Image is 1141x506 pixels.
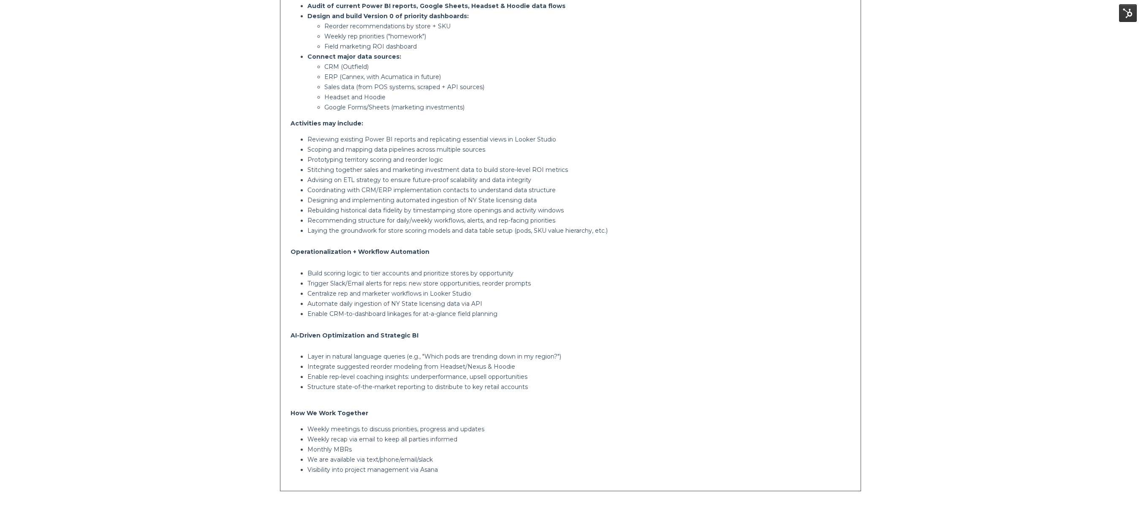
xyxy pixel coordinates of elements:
[307,382,850,392] p: Structure state-of-the-market reporting to distribute to key retail accounts
[307,351,850,362] p: Layer in natural language queries (e.g., "Which pods are trending down in my region?")
[307,185,850,195] p: Coordinating with CRM/ERP implementation contacts to understand data structure
[307,175,850,185] p: Advising on ETL strategy to ensure future-proof scalability and data integrity
[307,195,850,205] p: Designing and implementing automated ingestion of NY State licensing data
[324,41,850,52] p: Field marketing ROI dashboard
[291,120,363,127] strong: Activities may include:
[324,102,850,112] p: Google Forms/Sheets (marketing investments)
[307,444,850,454] p: Monthly MBRs
[307,12,469,20] strong: Design and build Version 0 of priority dashboards:
[307,226,850,236] p: Laying the groundwork for store scoring models and data table setup (pods, SKU value hierarchy, e...
[1119,4,1137,22] img: HubSpot Tools Menu Toggle
[307,465,850,475] p: Visibility into project management via Asana
[291,409,368,417] strong: How We Work Together
[307,134,850,144] p: Reviewing existing Power BI reports and replicating essential views in Looker Studio
[307,215,850,226] p: Recommending structure for daily/weekly workflows, alerts, and rep-facing priorities
[307,434,850,444] p: Weekly recap via email to keep all parties informed
[307,268,850,278] p: Build scoring logic to tier accounts and prioritize stores by opportunity
[307,53,401,60] strong: Connect major data sources:
[307,372,850,382] p: Enable rep-level coaching insights: underperformance, upsell opportunities
[307,454,850,465] p: We are available via text/phone/email/slack
[291,248,429,256] strong: Operationalization + Workflow Automation
[307,144,850,155] p: Scoping and mapping data pipelines across multiple sources
[324,62,850,72] p: CRM (Outfield)
[307,278,850,288] p: Trigger Slack/Email alerts for reps: new store opportunities, reorder prompts
[307,299,850,309] p: Automate daily ingestion of NY State licensing data via API
[324,82,850,92] p: Sales data (from POS systems, scraped + API sources)
[324,21,850,31] p: Reorder recommendations by store + SKU
[324,92,850,102] p: Headset and Hoodie
[307,362,850,372] p: Integrate suggested reorder modeling from Headset/Nexus & Hoodie
[307,165,850,175] p: Stitching together sales and marketing investment data to build store-level ROI metrics
[307,288,850,299] p: Centralize rep and marketer workflows in Looker Studio
[291,332,418,339] strong: AI-Driven Optimization and Strategic BI
[307,309,850,319] p: Enable CRM-to-dashboard linkages for at-a-glance field planning
[307,2,565,10] strong: Audit of current Power BI reports, Google Sheets, Headset & Hoodie data flows
[307,155,850,165] p: Prototyping territory scoring and reorder logic
[324,72,850,82] p: ERP (Cannex, with Acumatica in future)
[307,205,850,215] p: Rebuilding historical data fidelity by timestamping store openings and activity windows
[307,424,850,434] p: Weekly meetings to discuss priorities, progress and updates
[324,31,850,41] p: Weekly rep priorities ("homework")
